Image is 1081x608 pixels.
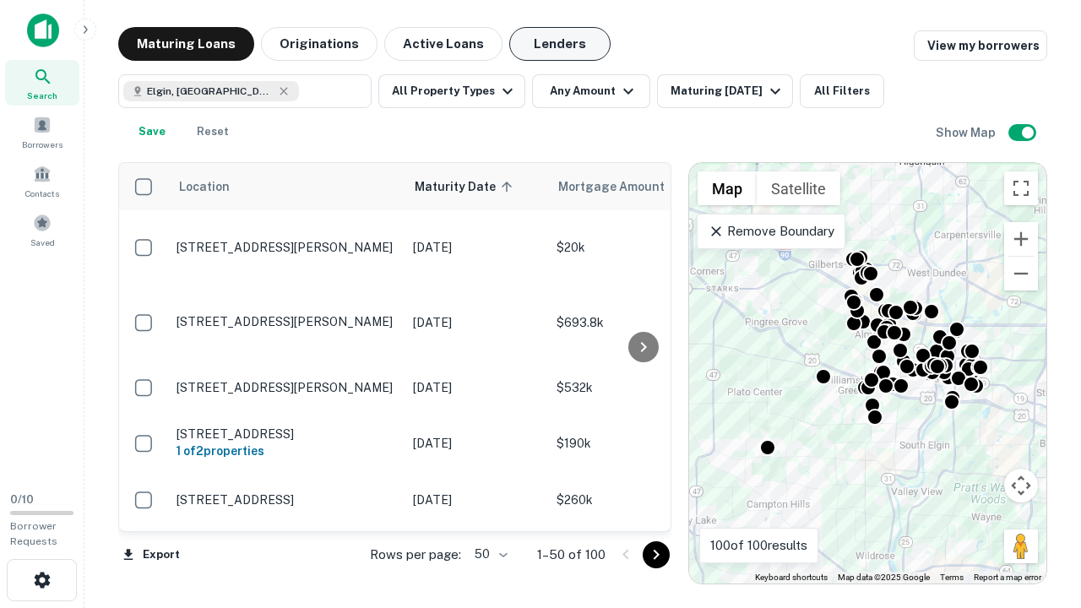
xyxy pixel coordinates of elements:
h6: 1 of 2 properties [177,442,396,460]
span: Mortgage Amount [558,176,687,197]
p: [STREET_ADDRESS][PERSON_NAME] [177,314,396,329]
a: Terms (opens in new tab) [940,573,964,582]
p: 100 of 100 results [710,535,807,556]
p: $260k [557,491,725,509]
a: Open this area in Google Maps (opens a new window) [693,562,749,584]
h6: Show Map [936,123,998,142]
button: Export [118,542,184,567]
button: Originations [261,27,378,61]
p: $693.8k [557,313,725,332]
p: [STREET_ADDRESS] [177,426,396,442]
p: [STREET_ADDRESS][PERSON_NAME] [177,240,396,255]
button: Zoom out [1004,257,1038,290]
button: Maturing Loans [118,27,254,61]
button: Zoom in [1004,222,1038,256]
button: Toggle fullscreen view [1004,171,1038,205]
span: Elgin, [GEOGRAPHIC_DATA], [GEOGRAPHIC_DATA] [147,84,274,99]
span: Contacts [25,187,59,200]
button: Active Loans [384,27,502,61]
span: Map data ©2025 Google [838,573,930,582]
span: Search [27,89,57,102]
p: Remove Boundary [708,221,834,242]
p: [STREET_ADDRESS] [177,492,396,508]
p: $20k [557,238,725,257]
p: [DATE] [413,434,540,453]
button: Save your search to get updates of matches that match your search criteria. [125,115,179,149]
a: Contacts [5,158,79,204]
a: Saved [5,207,79,252]
button: Keyboard shortcuts [755,572,828,584]
a: View my borrowers [914,30,1047,61]
button: Map camera controls [1004,469,1038,502]
p: Rows per page: [370,545,461,565]
th: Mortgage Amount [548,163,734,210]
a: Borrowers [5,109,79,155]
button: Go to next page [643,541,670,568]
iframe: Chat Widget [997,473,1081,554]
p: $532k [557,378,725,397]
p: [DATE] [413,238,540,257]
img: Google [693,562,749,584]
p: [DATE] [413,313,540,332]
button: All Filters [800,74,884,108]
span: Saved [30,236,55,249]
button: Any Amount [532,74,650,108]
p: [STREET_ADDRESS][PERSON_NAME] [177,380,396,395]
button: Reset [186,115,240,149]
th: Maturity Date [405,163,548,210]
button: Show street map [698,171,757,205]
span: 0 / 10 [10,493,34,506]
div: Maturing [DATE] [671,81,785,101]
th: Location [168,163,405,210]
p: [DATE] [413,378,540,397]
span: Borrowers [22,138,62,151]
p: 1–50 of 100 [537,545,606,565]
button: Lenders [509,27,611,61]
a: Report a map error [974,573,1041,582]
button: Maturing [DATE] [657,74,793,108]
span: Location [178,176,230,197]
span: Borrower Requests [10,520,57,547]
span: Maturity Date [415,176,518,197]
button: Show satellite imagery [757,171,840,205]
p: [DATE] [413,491,540,509]
p: $190k [557,434,725,453]
img: capitalize-icon.png [27,14,59,47]
button: All Property Types [378,74,525,108]
a: Search [5,60,79,106]
div: 0 0 [689,163,1046,584]
div: 50 [468,542,510,567]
